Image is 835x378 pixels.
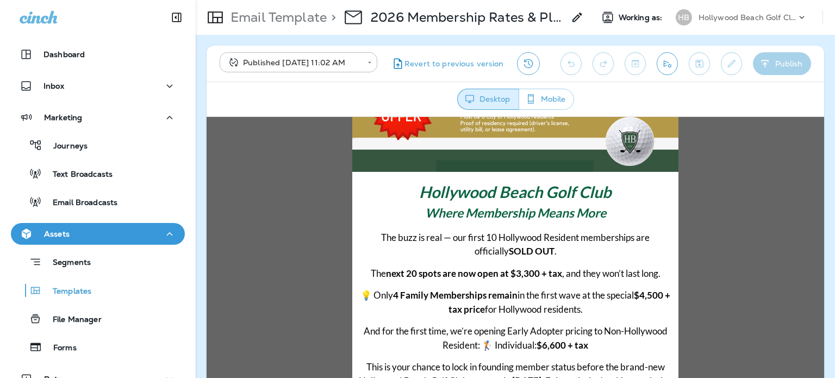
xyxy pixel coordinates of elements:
div: Published [DATE] 11:02 AM [227,57,360,68]
p: Text Broadcasts [42,170,113,180]
strong: Where Membership Means More [219,88,400,103]
p: Email Broadcasts [42,198,117,208]
strong: next 20 spots are now open at $3,300 + tax [179,151,356,162]
span: 💡 Only in the first wave at the special for Hollywood residents. [154,172,464,198]
span: Working as: [619,13,665,22]
p: Forms [42,343,77,354]
button: Dashboard [11,44,185,65]
p: 2026 Membership Rates & Play Passes - 5/29 (2) [371,9,564,26]
p: File Manager [42,315,102,325]
span: The buzz is real — our first 10 Hollywood Resident memberships are officially . [175,115,443,140]
button: Inbox [11,75,185,97]
p: Email Template [226,9,327,26]
span: And for the first time, we’re opening Early Adopter pricing to Non-Hollywood Resident: 🏌 Individual: [157,208,461,234]
p: Assets [44,230,70,238]
span: This is your chance to lock in founding member status before the brand-new Hollywood Beach Golf C... [152,244,466,298]
span: The , and they won’t last long. [164,151,454,162]
div: HB [676,9,692,26]
p: > [327,9,336,26]
strong: Hollywood Beach Golf Club [213,65,405,84]
button: Journeys [11,134,185,157]
strong: $6,600 + tax [330,222,382,234]
button: Collapse Sidebar [161,7,192,28]
p: Segments [42,258,91,269]
p: Inbox [43,82,64,90]
button: File Manager [11,307,185,330]
span: Revert to previous version [404,59,504,69]
p: Hollywood Beach Golf Club [699,13,796,22]
p: Templates [42,287,91,297]
button: Text Broadcasts [11,162,185,185]
button: Templates [11,279,185,302]
button: Send test email [657,52,678,75]
strong: 4 Family Memberships remain [186,172,311,184]
button: Revert to previous version [386,52,508,75]
button: Segments [11,250,185,274]
button: Email Broadcasts [11,190,185,213]
p: Marketing [44,113,82,122]
p: Journeys [42,141,88,152]
button: Desktop [457,89,519,110]
button: Assets [11,223,185,245]
button: View Changelog [517,52,540,75]
button: Mobile [519,89,574,110]
button: Forms [11,336,185,358]
button: Marketing [11,107,185,128]
p: Dashboard [43,50,85,59]
strong: $4,500 + tax price [242,172,464,198]
strong: SOLD OUT [302,128,348,140]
